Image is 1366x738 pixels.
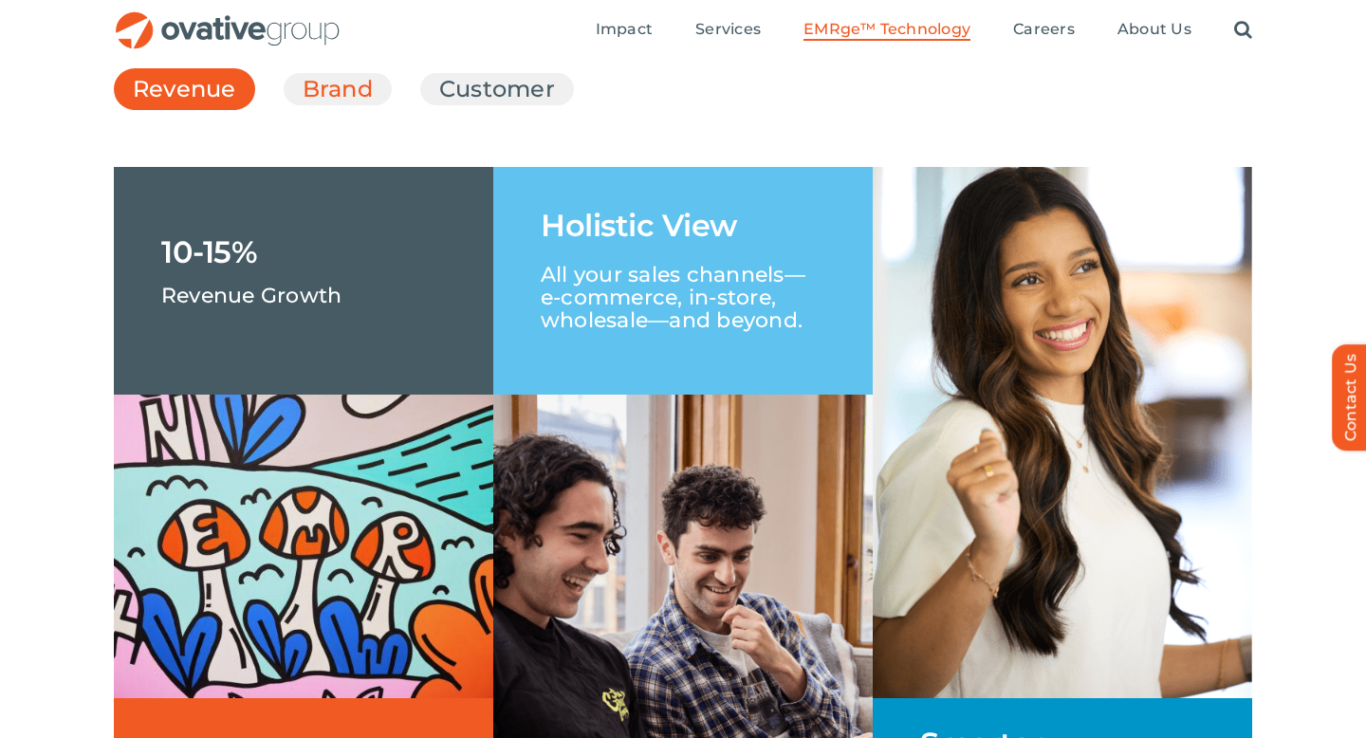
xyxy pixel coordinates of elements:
[303,73,373,105] a: Brand
[541,241,825,332] p: All your sales channels—e-commerce, in-store, wholesale—and beyond.
[695,20,761,39] span: Services
[161,237,257,268] h1: 10-15%
[695,20,761,41] a: Services
[873,167,1252,698] img: Revenue Collage – Right
[1013,20,1075,41] a: Careers
[1117,20,1191,41] a: About Us
[1234,20,1252,41] a: Search
[803,20,970,41] a: EMRge™ Technology
[114,9,341,28] a: OG_Full_horizontal_RGB
[1013,20,1075,39] span: Careers
[596,20,653,41] a: Impact
[133,73,236,115] a: Revenue
[1117,20,1191,39] span: About Us
[114,64,1252,115] ul: Post Filters
[161,268,341,305] p: Revenue Growth
[596,20,653,39] span: Impact
[541,211,737,241] h1: Holistic View
[439,73,555,105] a: Customer
[114,395,493,698] img: EMR – Grid 1
[803,20,970,39] span: EMRge™ Technology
